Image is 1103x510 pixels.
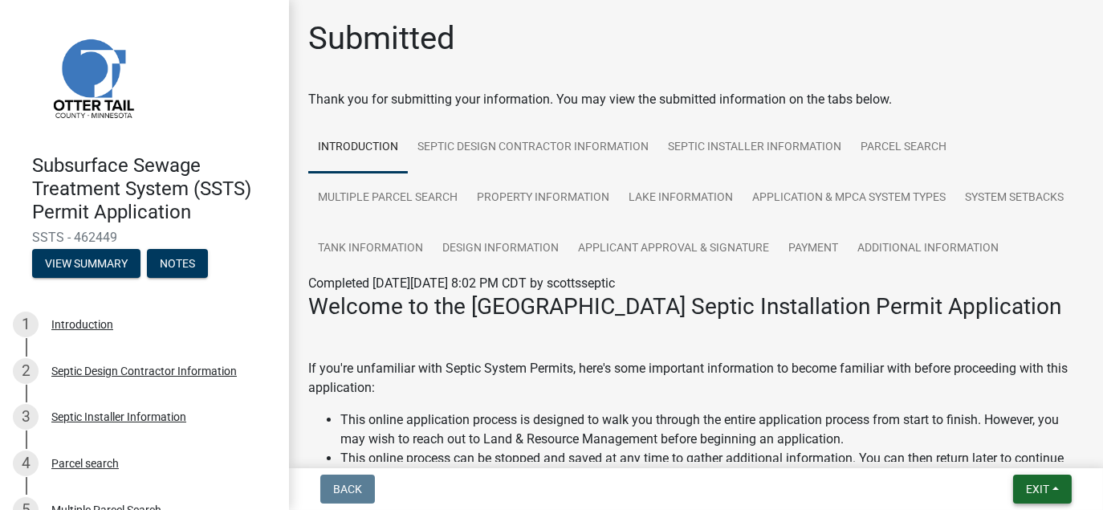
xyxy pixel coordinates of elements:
div: 4 [13,451,39,476]
div: 1 [13,312,39,337]
button: View Summary [32,249,140,278]
li: This online application process is designed to walk you through the entire application process fr... [340,410,1084,449]
a: Applicant Approval & Signature [568,223,779,275]
a: Tank Information [308,223,433,275]
div: 2 [13,358,39,384]
a: Introduction [308,122,408,173]
div: Septic Installer Information [51,411,186,422]
a: Application & MPCA System Types [743,173,955,224]
div: Thank you for submitting your information. You may view the submitted information on the tabs below. [308,90,1084,109]
button: Exit [1013,475,1072,504]
span: Completed [DATE][DATE] 8:02 PM CDT by scottsseptic [308,275,615,291]
a: Lake Information [619,173,743,224]
a: System Setbacks [955,173,1073,224]
span: SSTS - 462449 [32,230,257,245]
button: Notes [147,249,208,278]
h3: Welcome to the [GEOGRAPHIC_DATA] Septic Installation Permit Application [308,293,1084,320]
button: Back [320,475,375,504]
span: Exit [1026,483,1049,496]
a: Property Information [467,173,619,224]
div: Parcel search [51,458,119,469]
div: Introduction [51,319,113,330]
h4: Subsurface Sewage Treatment System (SSTS) Permit Application [32,154,276,223]
a: Septic Installer Information [658,122,851,173]
a: Parcel search [851,122,956,173]
p: If you're unfamiliar with Septic System Permits, here's some important information to become fami... [308,359,1084,398]
span: Back [333,483,362,496]
li: This online process can be stopped and saved at any time to gather additional information. You ca... [340,449,1084,488]
img: Otter Tail County, Minnesota [32,17,153,137]
wm-modal-confirm: Summary [32,259,140,271]
a: Multiple Parcel Search [308,173,467,224]
wm-modal-confirm: Notes [147,259,208,271]
div: 3 [13,404,39,430]
h1: Submitted [308,19,455,58]
a: Payment [779,223,848,275]
a: Septic Design Contractor Information [408,122,658,173]
a: Design Information [433,223,568,275]
a: Additional Information [848,223,1008,275]
div: Septic Design Contractor Information [51,365,237,377]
